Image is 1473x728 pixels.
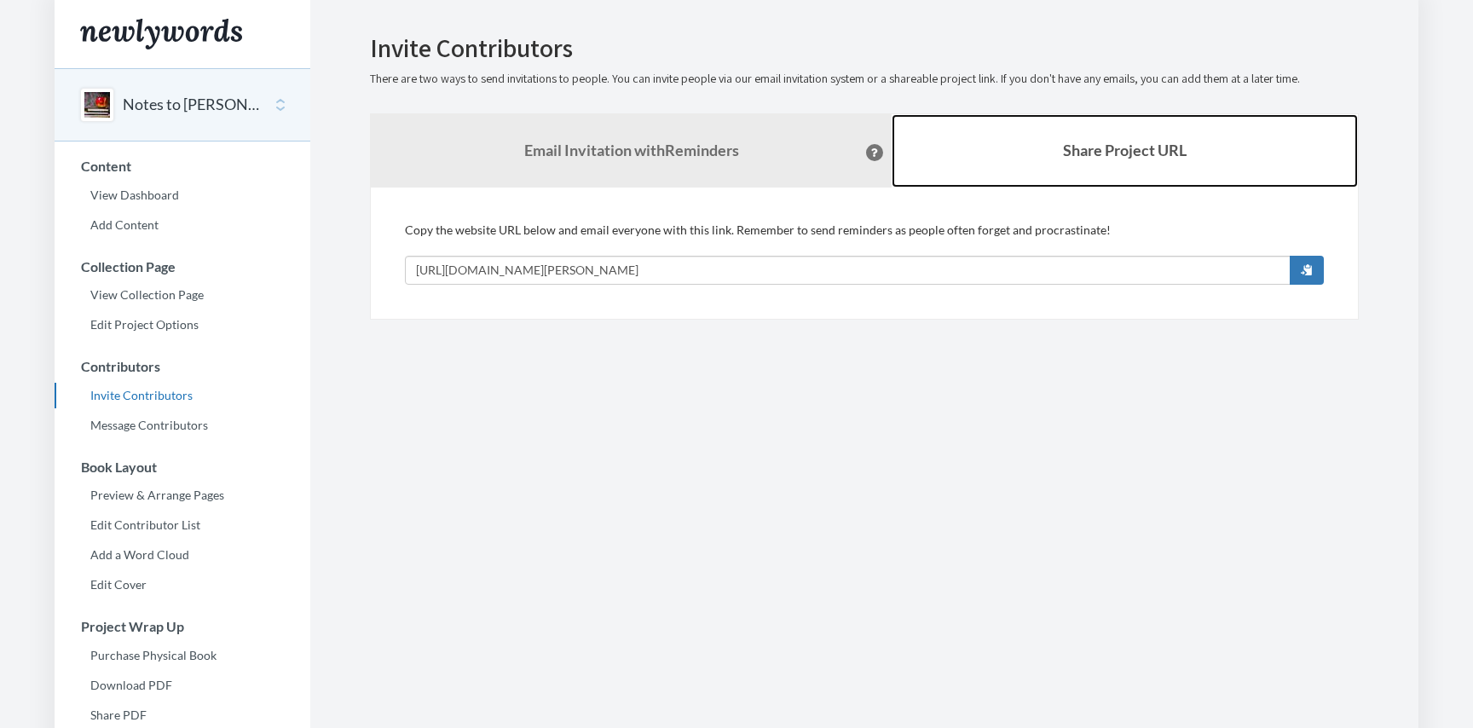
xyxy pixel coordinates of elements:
[55,459,310,475] h3: Book Layout
[55,702,310,728] a: Share PDF
[55,572,310,598] a: Edit Cover
[36,12,97,27] span: Support
[55,359,310,374] h3: Contributors
[370,34,1359,62] h2: Invite Contributors
[55,182,310,208] a: View Dashboard
[55,282,310,308] a: View Collection Page
[55,259,310,274] h3: Collection Page
[1063,141,1187,159] b: Share Project URL
[55,619,310,634] h3: Project Wrap Up
[55,383,310,408] a: Invite Contributors
[55,212,310,238] a: Add Content
[524,141,739,159] strong: Email Invitation with Reminders
[55,312,310,338] a: Edit Project Options
[55,159,310,174] h3: Content
[55,512,310,538] a: Edit Contributor List
[370,71,1359,88] p: There are two ways to send invitations to people. You can invite people via our email invitation ...
[80,19,242,49] img: Newlywords logo
[55,413,310,438] a: Message Contributors
[55,482,310,508] a: Preview & Arrange Pages
[405,222,1324,285] div: Copy the website URL below and email everyone with this link. Remember to send reminders as peopl...
[55,542,310,568] a: Add a Word Cloud
[55,643,310,668] a: Purchase Physical Book
[123,94,261,116] button: Notes to [PERSON_NAME] - A Birthday Tribute!
[55,673,310,698] a: Download PDF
